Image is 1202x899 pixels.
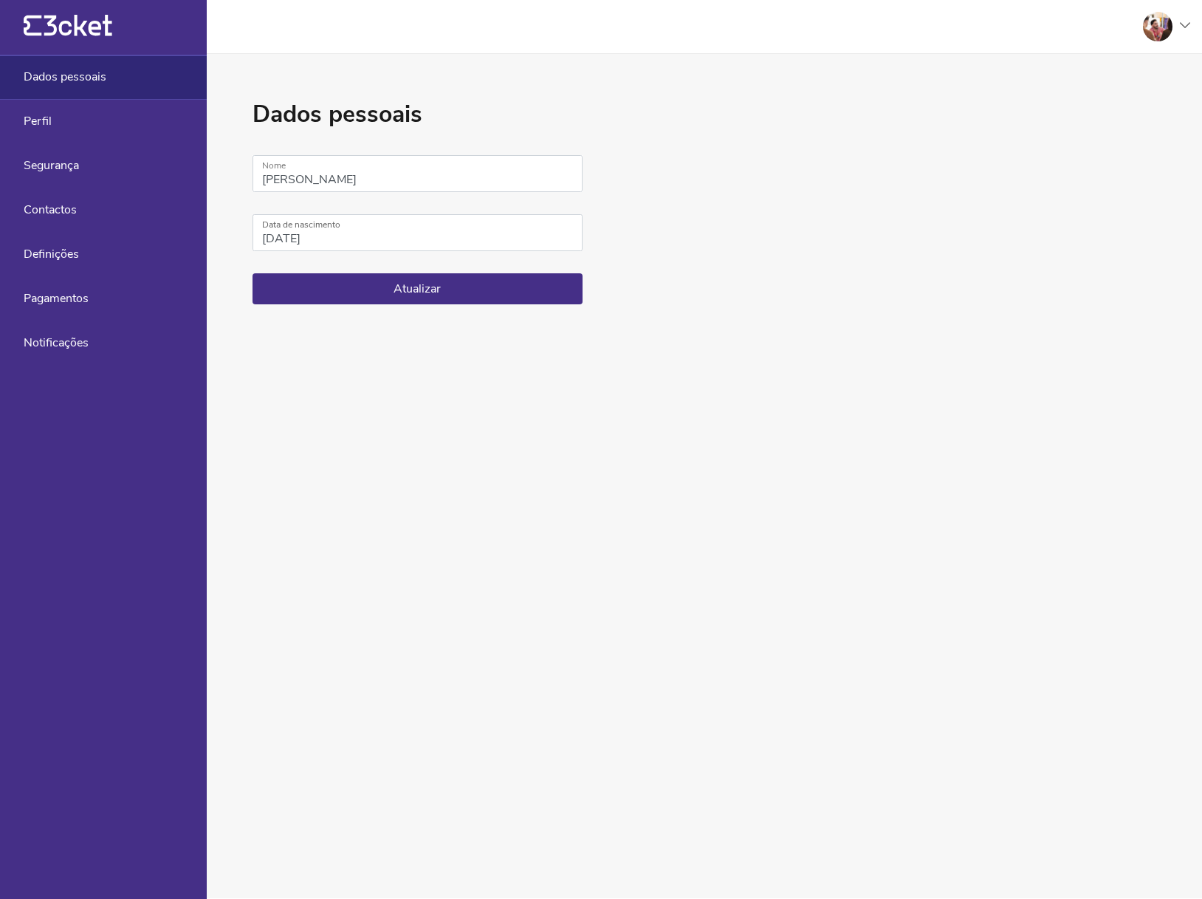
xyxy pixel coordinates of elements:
[24,70,106,83] span: Dados pessoais
[24,336,89,349] span: Notificações
[24,30,112,40] a: {' '}
[253,273,583,304] button: Atualizar
[24,292,89,305] span: Pagamentos
[24,159,79,172] span: Segurança
[253,214,583,235] label: Data de nascimento
[24,16,41,36] g: {' '}
[24,114,52,128] span: Perfil
[24,247,79,261] span: Definições
[253,155,583,192] input: Nome
[24,203,77,216] span: Contactos
[253,98,583,131] h1: Dados pessoais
